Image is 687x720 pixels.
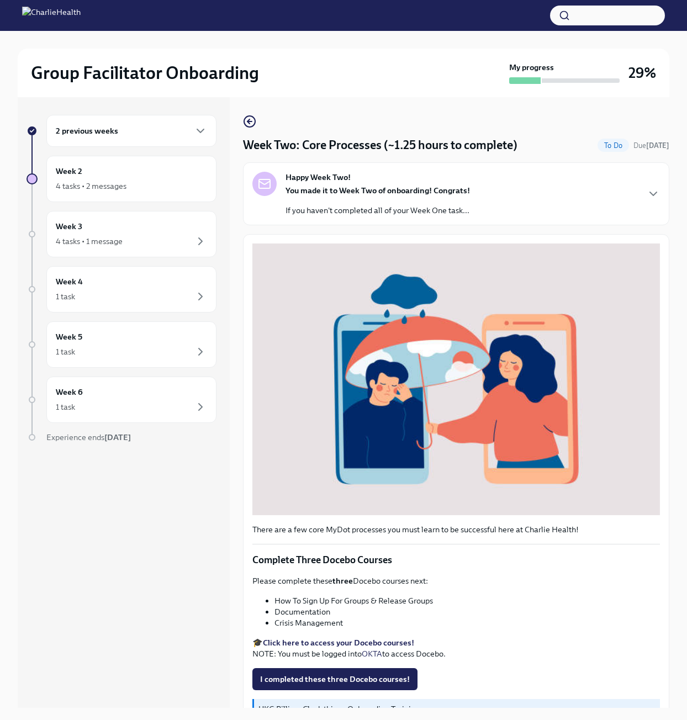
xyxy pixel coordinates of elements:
[27,321,216,368] a: Week 51 task
[332,576,353,586] strong: three
[646,141,669,150] strong: [DATE]
[252,243,660,515] button: Zoom image
[263,638,414,648] a: Click here to access your Docebo courses!
[56,276,83,288] h6: Week 4
[56,165,82,177] h6: Week 2
[56,125,118,137] h6: 2 previous weeks
[274,606,660,617] li: Documentation
[22,7,81,24] img: CharlieHealth
[633,141,669,150] span: Due
[362,649,382,659] a: OKTA
[286,205,470,216] p: If you haven't completed all of your Week One task...
[598,141,629,150] span: To Do
[628,63,656,83] h3: 29%
[252,668,418,690] button: I completed these three Docebo courses!
[27,156,216,202] a: Week 24 tasks • 2 messages
[260,674,410,685] span: I completed these three Docebo courses!
[252,553,660,567] p: Complete Three Docebo Courses
[56,220,82,232] h6: Week 3
[31,62,259,84] h2: Group Facilitator Onboarding
[509,62,554,73] strong: My progress
[56,401,75,412] div: 1 task
[252,575,660,586] p: Please complete these Docebo courses next:
[46,115,216,147] div: 2 previous weeks
[633,140,669,151] span: September 16th, 2025 09:00
[104,432,131,442] strong: [DATE]
[252,637,660,659] p: 🎓 NOTE: You must be logged into to access Docebo.
[56,346,75,357] div: 1 task
[286,172,351,183] strong: Happy Week Two!
[46,432,131,442] span: Experience ends
[56,331,82,343] h6: Week 5
[252,524,660,535] p: There are a few core MyDot processes you must learn to be successful here at Charlie Health!
[27,211,216,257] a: Week 34 tasks • 1 message
[27,266,216,313] a: Week 41 task
[56,386,83,398] h6: Week 6
[274,595,660,606] li: How To Sign Up For Groups & Release Groups
[56,291,75,302] div: 1 task
[286,186,470,195] strong: You made it to Week Two of onboarding! Congrats!
[274,617,660,628] li: Crisis Management
[56,236,123,247] div: 4 tasks • 1 message
[56,181,126,192] div: 4 tasks • 2 messages
[243,137,517,153] h4: Week Two: Core Processes (~1.25 hours to complete)
[27,377,216,423] a: Week 61 task
[258,703,656,714] p: UKG Billing: Clock this as Onboarding Training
